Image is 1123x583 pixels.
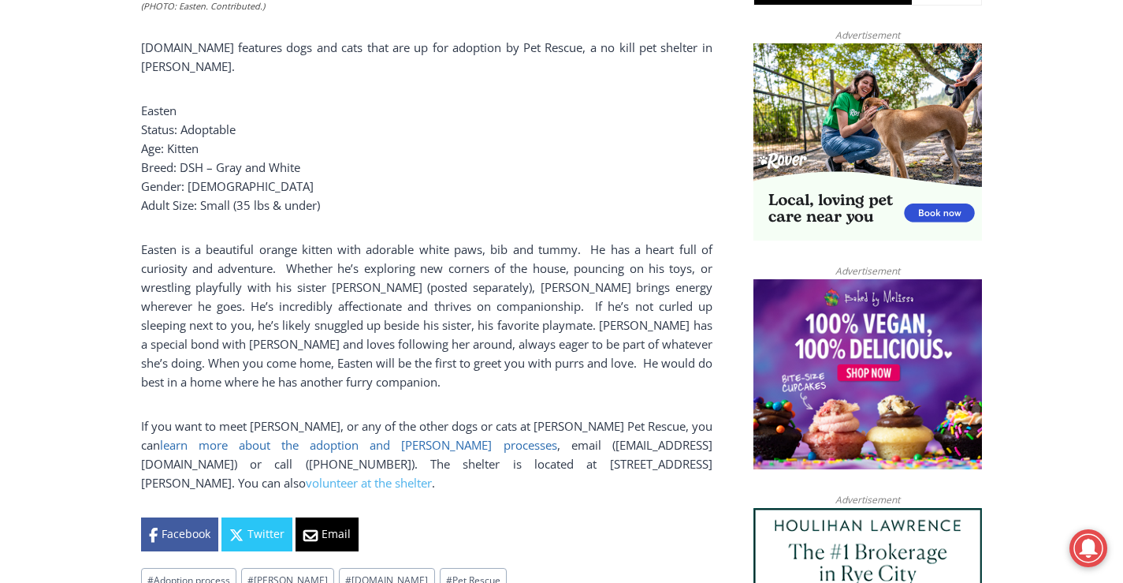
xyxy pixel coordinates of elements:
[141,240,712,391] p: Easten is a beautiful orange kitten with adorable white paws, bib and tummy. He has a heart full ...
[221,518,292,551] a: Twitter
[379,153,764,196] a: Intern @ [DOMAIN_NAME]
[141,39,712,74] span: [DOMAIN_NAME] features dogs and cats that are up for adoption by Pet Rescue, a no kill pet shelte...
[141,101,712,215] p: Easten Status: Adoptable Age: Kitten Breed: DSH – Gray and White Gender: [DEMOGRAPHIC_DATA] Adult...
[820,492,916,507] span: Advertisement
[753,279,982,470] img: Baked by Melissa
[432,475,435,491] span: .
[412,157,731,192] span: Intern @ [DOMAIN_NAME]
[5,163,154,222] span: Open Tues. - Sun. [PHONE_NUMBER]
[398,1,745,153] div: "At the 10am stand-up meeting, each intern gets a chance to take [PERSON_NAME] and the other inte...
[820,263,916,278] span: Advertisement
[162,99,224,189] div: "...watching a master [PERSON_NAME] chef prepare an omakase meal is fascinating dinner theater an...
[141,418,712,453] span: If you want to meet [PERSON_NAME], or any of the other dogs or cats at [PERSON_NAME] Pet Rescue, ...
[1,159,158,196] a: Open Tues. - Sun. [PHONE_NUMBER]
[160,437,557,453] a: learn more about the adoption and [PERSON_NAME] processes
[296,518,359,551] a: Email
[306,475,432,491] a: volunteer at the shelter
[141,437,712,491] span: , email ( [EMAIL_ADDRESS][DOMAIN_NAME] ) or call ([PHONE_NUMBER]). The shelter is located at [STR...
[141,518,218,551] a: Facebook
[820,28,916,43] span: Advertisement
